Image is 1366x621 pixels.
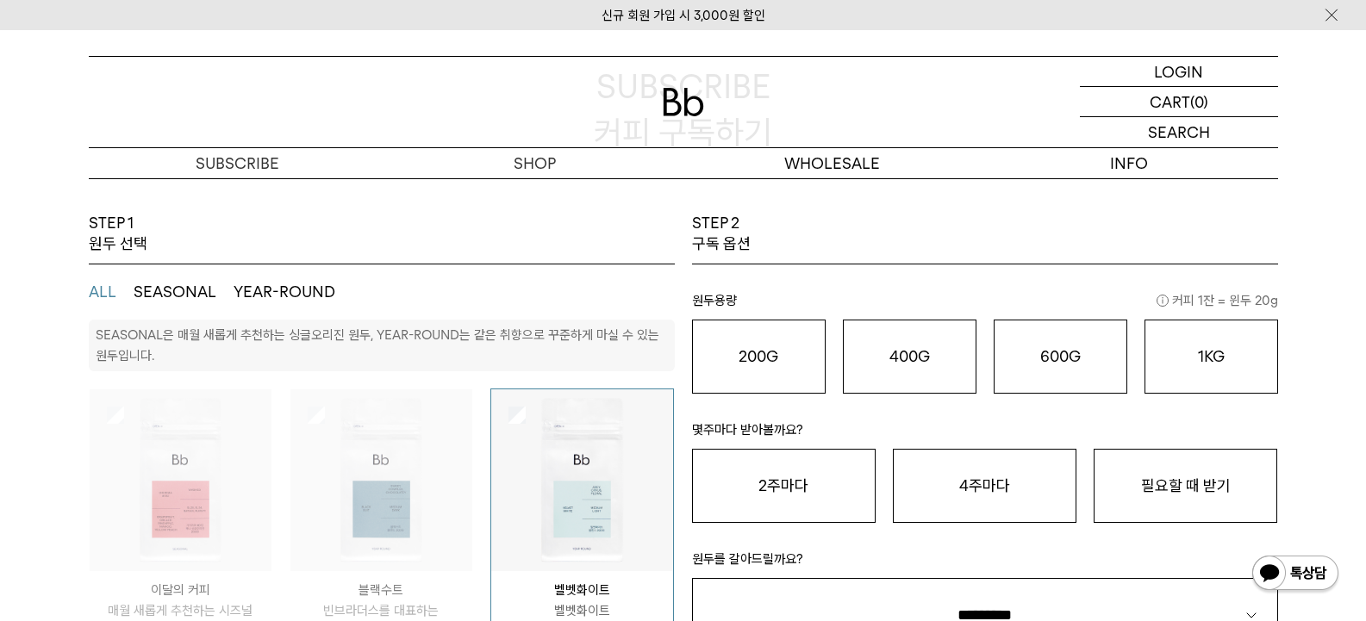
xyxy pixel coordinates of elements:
[90,580,271,600] p: 이달의 커피
[1251,554,1340,595] img: 카카오톡 채널 1:1 채팅 버튼
[491,389,673,571] img: 상품이미지
[1157,290,1278,311] span: 커피 1잔 = 윈두 20g
[692,320,826,394] button: 200G
[290,389,472,571] img: 상품이미지
[692,213,751,255] p: STEP 2 구독 옵션
[1040,347,1081,365] o: 600G
[981,148,1278,178] p: INFO
[893,449,1076,523] button: 4주마다
[692,419,1278,449] p: 몇주마다 받아볼까요?
[96,327,659,363] p: SEASONAL은 매월 새롭게 추천하는 싱글오리진 원두, YEAR-ROUND는 같은 취향으로 꾸준하게 마실 수 있는 원두입니다.
[1150,87,1190,116] p: CART
[89,148,386,178] a: SUBSCRIBE
[90,389,271,571] img: 상품이미지
[843,320,976,394] button: 400G
[134,282,216,302] button: SEASONAL
[491,600,673,621] p: 벨벳화이트
[1145,320,1278,394] button: 1KG
[663,88,704,116] img: 로고
[1080,87,1278,117] a: CART (0)
[234,282,335,302] button: YEAR-ROUND
[386,148,683,178] a: SHOP
[1094,449,1277,523] button: 필요할 때 받기
[89,213,147,255] p: STEP 1 원두 선택
[994,320,1127,394] button: 600G
[1190,87,1208,116] p: (0)
[683,148,981,178] p: WHOLESALE
[1154,57,1203,86] p: LOGIN
[692,449,876,523] button: 2주마다
[889,347,930,365] o: 400G
[290,580,472,600] p: 블랙수트
[602,8,765,23] a: 신규 회원 가입 시 3,000원 할인
[692,290,1278,320] p: 원두용량
[491,580,673,600] p: 벨벳화이트
[739,347,778,365] o: 200G
[1148,117,1210,147] p: SEARCH
[89,282,116,302] button: ALL
[1198,347,1225,365] o: 1KG
[692,549,1278,578] p: 원두를 갈아드릴까요?
[1080,57,1278,87] a: LOGIN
